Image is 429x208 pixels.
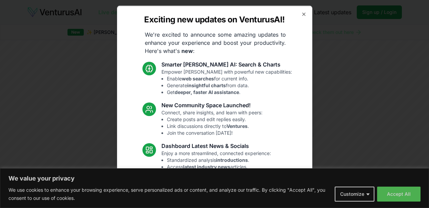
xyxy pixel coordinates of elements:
li: Generate from data. [167,82,292,89]
strong: trending relevant social [175,170,230,176]
p: Empower [PERSON_NAME] with powerful new capabilities: [161,68,292,95]
p: Enjoy a more streamlined, connected experience: [161,150,271,177]
li: Access articles. [167,163,271,170]
p: Connect, share insights, and learn with peers: [161,109,262,136]
li: Get . [167,89,292,95]
h3: Smarter [PERSON_NAME] AI: Search & Charts [161,60,292,68]
h2: Exciting new updates on VenturusAI! [144,14,285,25]
strong: insightful charts [187,82,226,88]
li: See topics. [167,170,271,177]
h3: New Community Space Launched! [161,101,262,109]
h3: Fixes and UI Polish [161,182,272,190]
h3: Dashboard Latest News & Socials [161,141,271,150]
strong: web searches [182,75,214,81]
strong: introductions [216,157,248,163]
strong: latest industry news [183,164,230,169]
li: Enable for current info. [167,75,292,82]
li: Join the conversation [DATE]! [167,129,262,136]
strong: deeper, faster AI assistance [175,89,239,95]
li: Resolved [PERSON_NAME] chart loading issue. [167,197,272,204]
p: We're excited to announce some amazing updates to enhance your experience and boost your producti... [139,30,291,55]
li: Standardized analysis . [167,156,271,163]
strong: new [181,47,193,54]
li: Link discussions directly to . [167,122,262,129]
strong: Ventures [227,123,248,129]
li: Create posts and edit replies easily. [167,116,262,122]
